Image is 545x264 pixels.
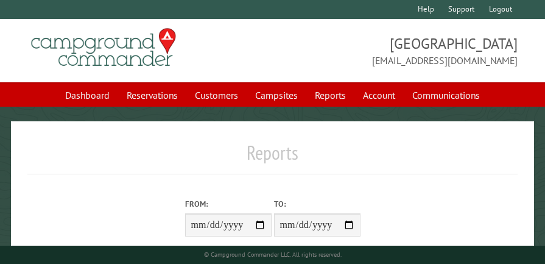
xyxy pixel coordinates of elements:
a: Customers [188,84,245,107]
span: [GEOGRAPHIC_DATA] [EMAIL_ADDRESS][DOMAIN_NAME] [273,34,518,68]
label: From: [185,198,272,210]
a: Account [356,84,403,107]
label: To: [274,198,360,210]
a: Communications [405,84,487,107]
a: Campsites [248,84,305,107]
h1: Reports [27,141,518,174]
img: Campground Commander [27,24,180,71]
small: © Campground Commander LLC. All rights reserved. [204,251,342,259]
a: Reports [308,84,353,107]
a: Reservations [119,84,185,107]
a: Dashboard [58,84,117,107]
